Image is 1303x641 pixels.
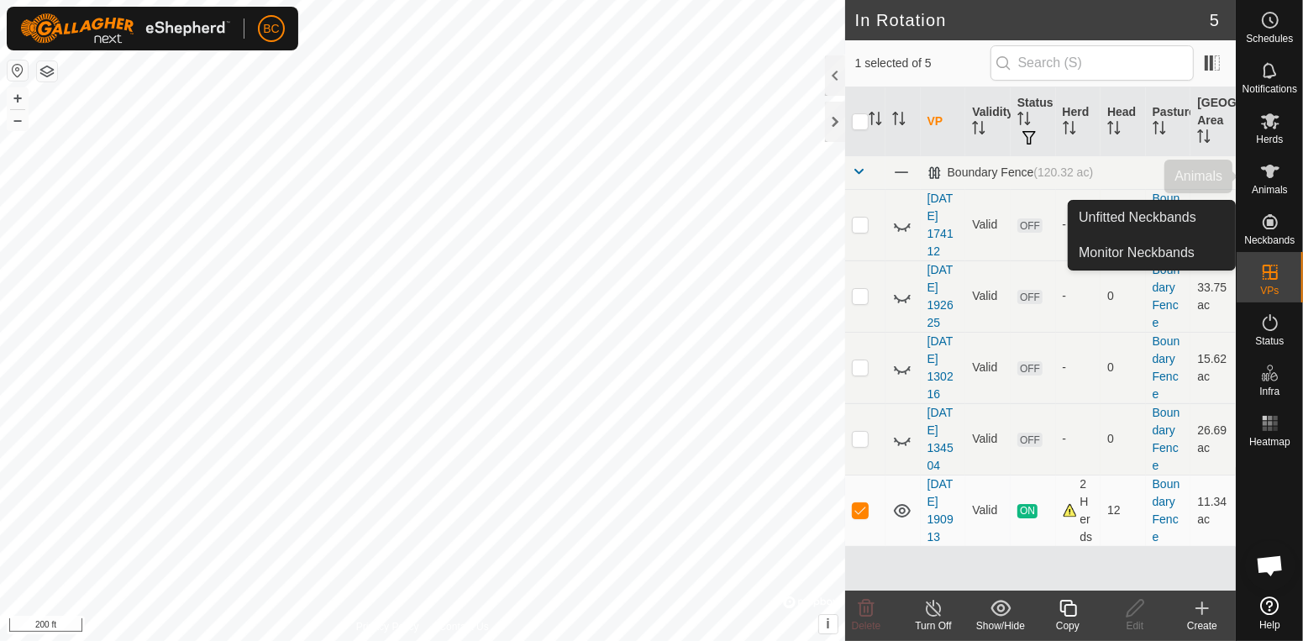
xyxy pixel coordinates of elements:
[1237,590,1303,637] a: Help
[1259,620,1280,630] span: Help
[1153,334,1180,401] a: Boundary Fence
[1017,361,1043,376] span: OFF
[1101,475,1146,546] td: 12
[8,110,28,130] button: –
[1146,87,1191,156] th: Pasture
[1063,287,1095,305] div: -
[1063,359,1095,376] div: -
[927,192,954,258] a: [DATE] 174112
[1101,189,1146,260] td: 0
[1017,504,1038,518] span: ON
[927,477,954,544] a: [DATE] 190913
[1101,260,1146,332] td: 0
[1063,216,1095,234] div: -
[1107,123,1121,137] p-sorticon: Activate to sort
[1249,437,1290,447] span: Heatmap
[965,475,1011,546] td: Valid
[1190,189,1236,260] td: 41.22 ac
[1190,403,1236,475] td: 26.69 ac
[1190,87,1236,156] th: [GEOGRAPHIC_DATA] Area
[1190,475,1236,546] td: 11.34 ac
[921,87,966,156] th: VP
[1034,618,1101,633] div: Copy
[1153,263,1180,329] a: Boundary Fence
[20,13,230,44] img: Gallagher Logo
[965,87,1011,156] th: Validity
[1017,114,1031,128] p-sorticon: Activate to sort
[1063,475,1095,546] div: 2 Herds
[1243,84,1297,94] span: Notifications
[972,123,985,137] p-sorticon: Activate to sort
[855,55,990,72] span: 1 selected of 5
[826,617,829,631] span: i
[1210,8,1219,33] span: 5
[1197,132,1211,145] p-sorticon: Activate to sort
[8,88,28,108] button: +
[1101,87,1146,156] th: Head
[869,114,882,128] p-sorticon: Activate to sort
[1069,201,1235,234] a: Unfitted Neckbands
[1063,123,1076,137] p-sorticon: Activate to sort
[1063,430,1095,448] div: -
[965,403,1011,475] td: Valid
[855,10,1210,30] h2: In Rotation
[965,189,1011,260] td: Valid
[965,332,1011,403] td: Valid
[1245,540,1295,591] a: Open chat
[1153,192,1180,258] a: Boundary Fence
[852,620,881,632] span: Delete
[1017,433,1043,447] span: OFF
[1244,235,1295,245] span: Neckbands
[1069,236,1235,270] a: Monitor Neckbands
[967,618,1034,633] div: Show/Hide
[1101,403,1146,475] td: 0
[927,406,954,472] a: [DATE] 134504
[892,114,906,128] p-sorticon: Activate to sort
[1011,87,1056,156] th: Status
[1252,185,1288,195] span: Animals
[1169,618,1236,633] div: Create
[900,618,967,633] div: Turn Off
[1017,290,1043,304] span: OFF
[1153,123,1166,137] p-sorticon: Activate to sort
[1256,134,1283,144] span: Herds
[1017,218,1043,233] span: OFF
[927,334,954,401] a: [DATE] 130216
[1153,406,1180,472] a: Boundary Fence
[1033,166,1093,179] span: (120.32 ac)
[1190,332,1236,403] td: 15.62 ac
[1255,336,1284,346] span: Status
[819,615,838,633] button: i
[1190,260,1236,332] td: 33.75 ac
[8,60,28,81] button: Reset Map
[1079,208,1196,228] span: Unfitted Neckbands
[1101,618,1169,633] div: Edit
[1260,286,1279,296] span: VPs
[439,619,489,634] a: Contact Us
[37,61,57,81] button: Map Layers
[1101,332,1146,403] td: 0
[263,20,279,38] span: BC
[1153,477,1180,544] a: Boundary Fence
[927,166,1094,180] div: Boundary Fence
[356,619,419,634] a: Privacy Policy
[1056,87,1101,156] th: Herd
[965,260,1011,332] td: Valid
[990,45,1194,81] input: Search (S)
[927,263,954,329] a: [DATE] 192625
[1259,386,1279,397] span: Infra
[1079,243,1195,263] span: Monitor Neckbands
[1246,34,1293,44] span: Schedules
